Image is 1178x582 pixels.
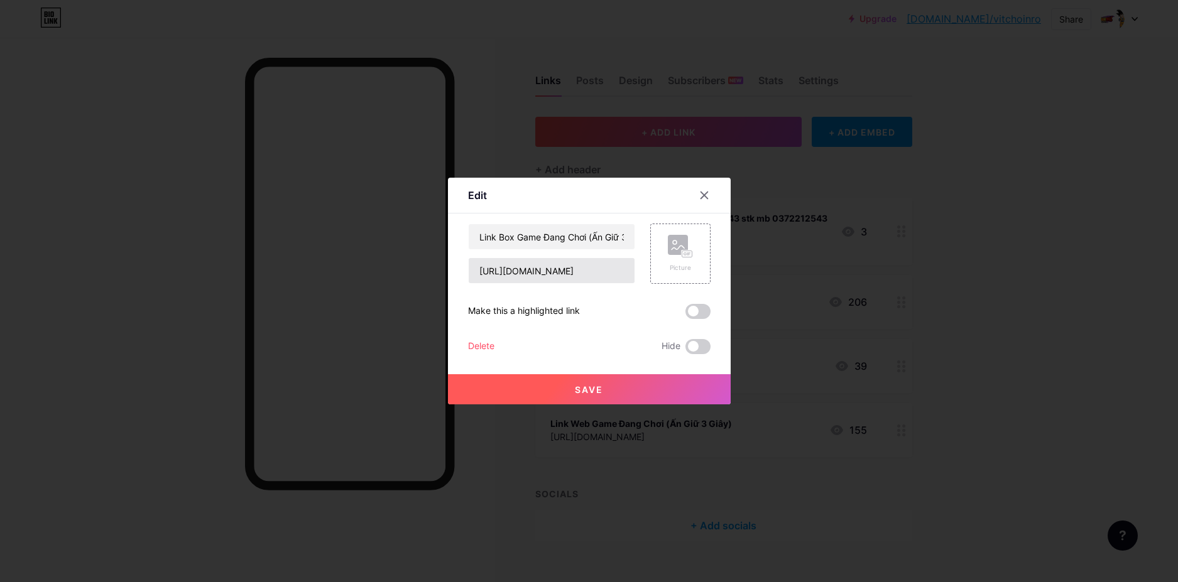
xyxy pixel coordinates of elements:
[668,263,693,272] div: Picture
[468,304,580,319] div: Make this a highlighted link
[469,224,635,249] input: Title
[575,384,603,395] span: Save
[468,339,494,354] div: Delete
[469,258,635,283] input: URL
[448,374,731,404] button: Save
[468,188,487,203] div: Edit
[662,339,680,354] span: Hide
